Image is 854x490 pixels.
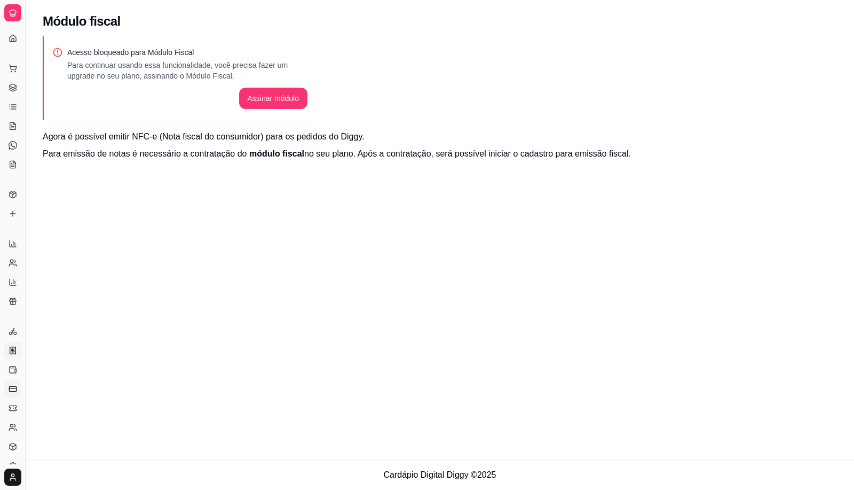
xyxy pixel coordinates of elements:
p: Agora é possível emitir NFC-e (Nota fiscal do consumidor) para os pedidos do Diggy. [43,130,837,143]
span: módulo fiscal [249,149,304,158]
h2: Módulo fiscal [43,13,121,30]
footer: Cardápio Digital Diggy © 2025 [26,460,854,490]
p: Para continuar usando essa funcionalidade, você precisa fazer um upgrade no seu plano, assinando ... [67,60,307,81]
p: Acesso bloqueado para Módulo Fiscal [67,47,307,58]
button: Assinar módulo [239,88,308,109]
p: Para emissão de notas é necessário a contratação do no seu plano. Após a contratação, será possív... [43,147,837,160]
